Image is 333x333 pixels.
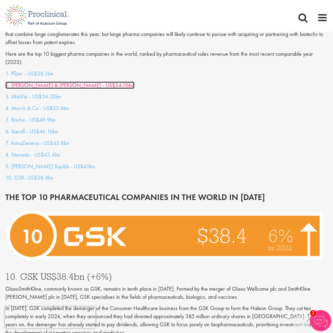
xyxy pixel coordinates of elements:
a: 9. [PERSON_NAME] Squibb - US$45bn [5,163,95,170]
a: 8. Novartis - US$45.4bn [5,151,60,158]
p: Here are the top 10 biggest pharma companies in the world, ranked by pharmaceutical sales revenue... [5,50,328,66]
p: GlaxoSmithKline, commonly known as GSK, remains in tenth place in [DATE]. Formed by the merger of... [5,285,328,301]
h2: THE TOP 10 PHARMACEUTICAL COMPANIES IN THE WORLD IN [DATE] [5,193,328,202]
a: 7. AstraZeneca - US$45.8bn [5,139,70,147]
a: 1. Pfizer - US$58.5bn [5,70,54,77]
span: 1 [310,310,316,316]
img: Chatbot [310,310,331,331]
a: 5. Roche - US$49.9bn [5,116,56,123]
h3: 10. GSK US$38.4bn (+6%) [5,272,328,281]
a: 6. Sanofi - US$46.16bn [5,128,58,135]
a: 10. GSK- US$38.4bn [5,174,54,181]
a: 3. AbbVie - US$54.32bn [5,93,61,100]
iframe: reCAPTCHA [5,307,95,328]
a: 2. [PERSON_NAME] & [PERSON_NAME] - US$54.76bn [5,81,135,89]
a: 4. Merck & Co - US$53.6bn [5,104,69,112]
